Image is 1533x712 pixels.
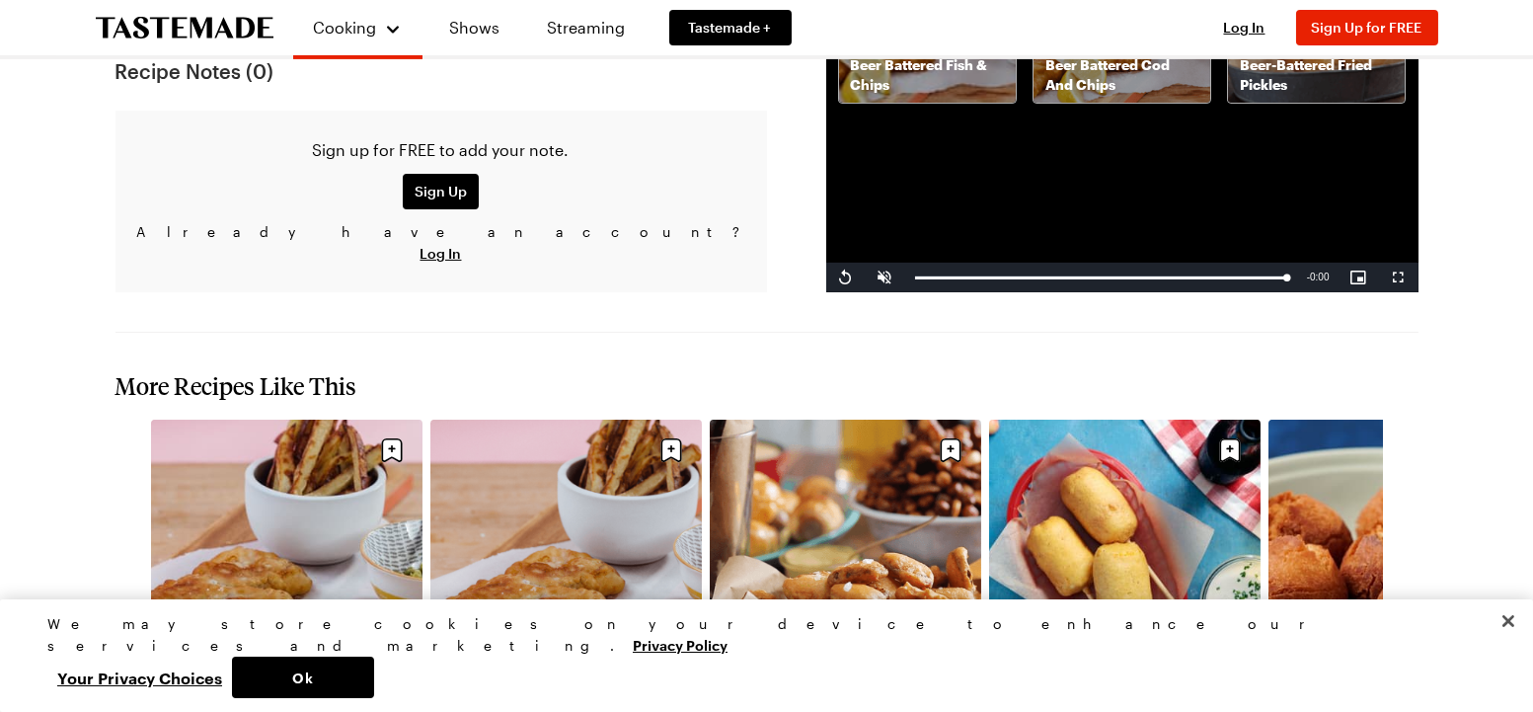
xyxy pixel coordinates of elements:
span: - [1307,272,1310,282]
button: Ok [232,657,374,698]
button: Fullscreen [1379,263,1418,292]
span: Sign Up [415,182,467,201]
h4: Recipe Notes ( 0 ) [115,59,767,83]
button: Picture-in-Picture [1340,263,1379,292]
button: Save recipe [373,432,411,469]
p: Beer-Battered Fried Pickles [1228,55,1405,95]
button: Close [1487,599,1530,643]
p: Sign up for FREE to add your note. [131,138,751,162]
div: Privacy [47,613,1469,698]
button: Sign Up for FREE [1296,10,1438,45]
div: Progress Bar [915,277,1287,279]
button: Log In [421,244,462,264]
button: Log In [1205,18,1284,38]
a: Tastemade + [669,10,792,45]
button: Save recipe [652,432,690,469]
span: Tastemade + [689,18,772,38]
button: Your Privacy Choices [47,657,232,698]
a: More information about your privacy, opens in a new tab [633,635,728,654]
button: Sign Up [403,174,479,209]
a: To Tastemade Home Page [96,17,273,40]
button: Replay [826,263,866,292]
span: Log In [1224,19,1265,36]
button: Unmute [866,263,905,292]
span: Sign Up for FREE [1312,19,1422,36]
p: Beer Battered Cod And Chips [1034,55,1210,95]
span: 0:00 [1310,272,1329,282]
button: Save recipe [932,432,969,469]
button: Save recipe [1211,432,1249,469]
p: Already have an account? [131,221,751,265]
span: Cooking [313,18,376,37]
h2: More Recipes Like This [115,372,1418,400]
button: Cooking [313,8,403,47]
p: Beer Battered Fish & Chips [839,55,1016,95]
div: We may store cookies on your device to enhance our services and marketing. [47,613,1469,657]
